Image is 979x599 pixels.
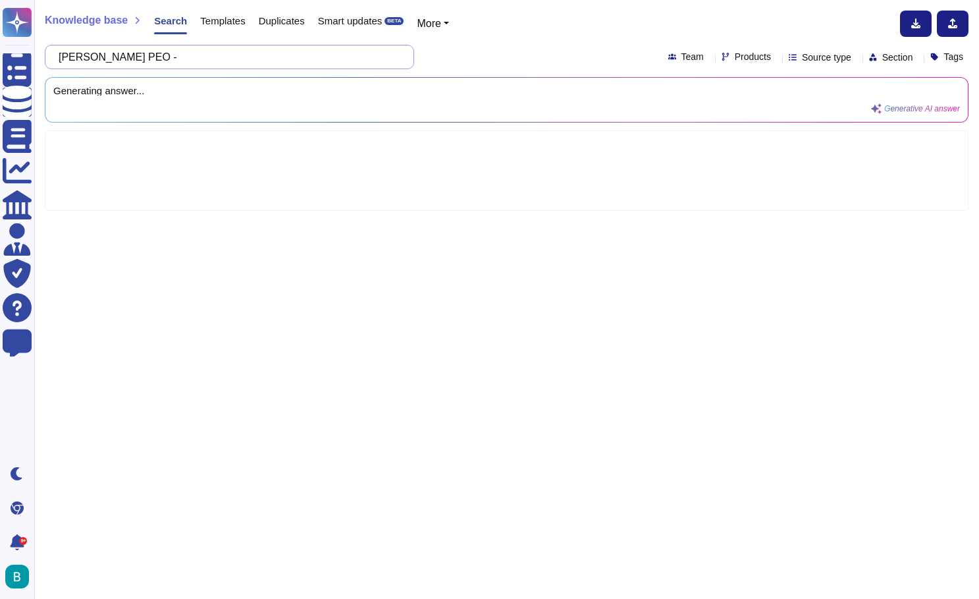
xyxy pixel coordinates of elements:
span: Knowledge base [45,15,128,26]
span: Generating answer... [53,86,960,96]
div: BETA [384,17,404,25]
img: user [5,565,29,588]
span: Source type [802,53,851,62]
div: 9+ [19,537,27,545]
span: Duplicates [259,16,305,26]
span: Smart updates [318,16,383,26]
input: Search a question or template... [52,45,400,69]
span: Section [882,53,913,62]
button: More [417,16,449,32]
span: Templates [200,16,245,26]
button: user [3,562,38,591]
span: Generative AI answer [884,105,960,113]
span: Tags [943,52,963,61]
span: More [417,18,440,29]
span: Products [735,52,771,61]
span: Search [154,16,187,26]
span: Team [681,52,704,61]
